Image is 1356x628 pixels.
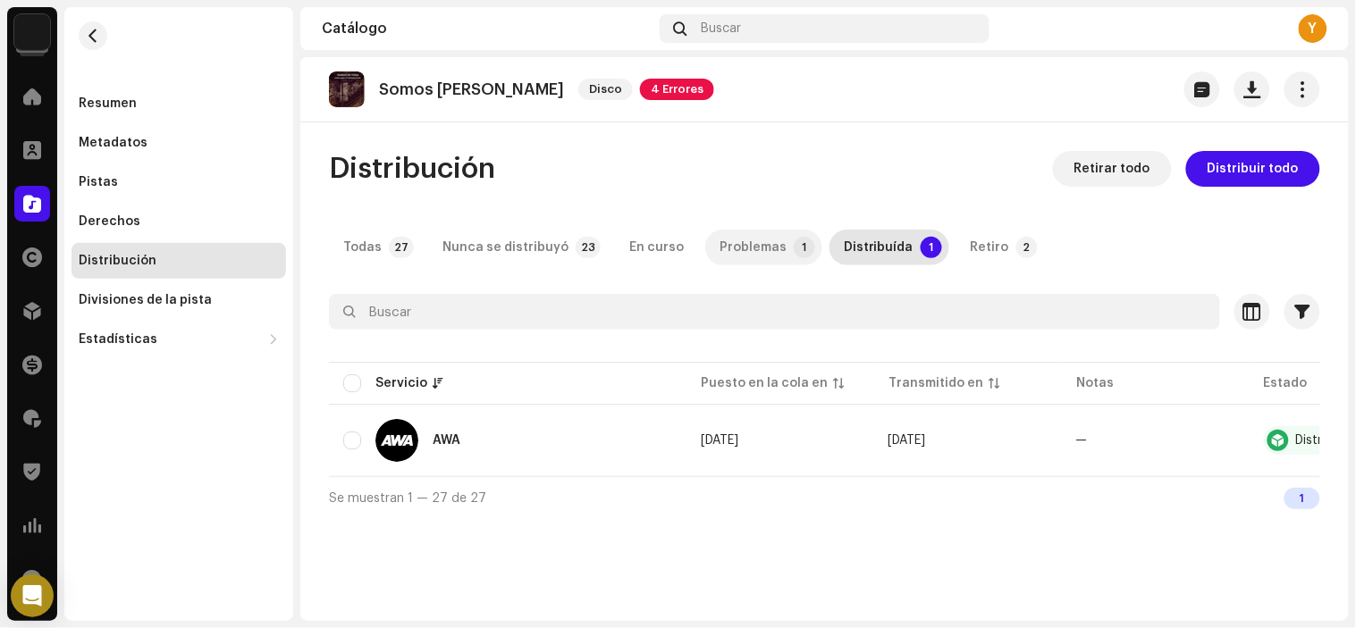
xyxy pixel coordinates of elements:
[329,492,486,505] span: Se muestran 1 — 27 de 27
[1299,14,1327,43] div: Y
[1016,237,1038,258] p-badge: 2
[576,237,601,258] p-badge: 23
[72,164,286,200] re-m-nav-item: Pistas
[1074,151,1150,187] span: Retirar todo
[844,230,914,265] div: Distribuída
[72,243,286,279] re-m-nav-item: Distribución
[720,230,787,265] div: Problemas
[1208,151,1299,187] span: Distribuir todo
[433,434,460,447] div: AWA
[889,434,926,447] span: 4 mar 2024
[701,374,828,392] div: Puesto en la cola en
[578,79,633,100] span: Disco
[442,230,569,265] div: Nunca se distribuyó
[72,282,286,318] re-m-nav-item: Divisiones de la pista
[79,214,140,229] div: Derechos
[79,136,147,150] div: Metadatos
[329,71,365,107] img: 745f5bf5-34f1-4f48-aaf0-fa756f6b28af
[343,230,382,265] div: Todas
[72,86,286,121] re-m-nav-item: Resumen
[79,254,156,268] div: Distribución
[79,332,157,347] div: Estadísticas
[375,374,427,392] div: Servicio
[1284,488,1320,509] div: 1
[794,237,815,258] p-badge: 1
[322,21,653,36] div: Catálogo
[1053,151,1172,187] button: Retirar todo
[79,293,212,307] div: Divisiones de la pista
[79,96,137,111] div: Resumen
[701,434,738,447] span: 26 feb 2024
[72,322,286,357] re-m-nav-dropdown: Estadísticas
[329,294,1220,330] input: Buscar
[72,125,286,161] re-m-nav-item: Metadatos
[1186,151,1320,187] button: Distribuir todo
[389,237,414,258] p-badge: 27
[640,79,714,100] span: 4 Errores
[1076,434,1088,447] re-a-table-badge: —
[79,175,118,189] div: Pistas
[379,80,564,99] p: Somos [PERSON_NAME]
[971,230,1009,265] div: Retiro
[11,574,54,617] div: Open Intercom Messenger
[72,204,286,239] re-m-nav-item: Derechos
[702,21,742,36] span: Buscar
[329,151,495,187] span: Distribución
[889,374,983,392] div: Transmitido en
[629,230,684,265] div: En curso
[921,237,942,258] p-badge: 1
[14,14,50,50] img: 48257be4-38e1-423f-bf03-81300282f8d9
